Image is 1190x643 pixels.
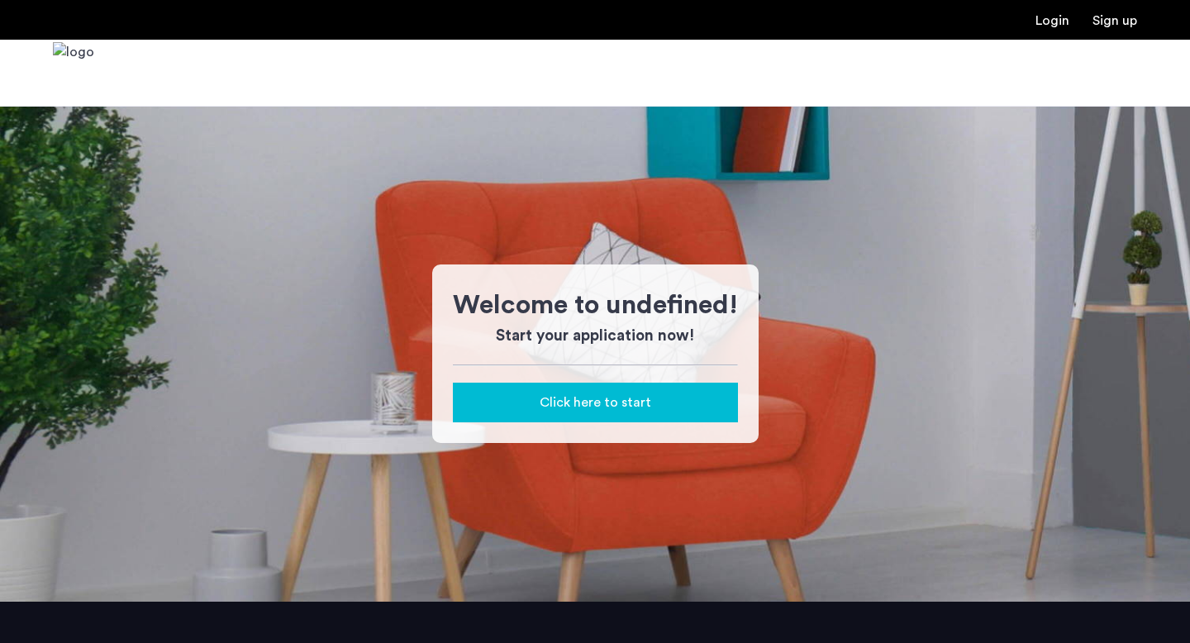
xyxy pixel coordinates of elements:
span: Click here to start [540,393,651,412]
a: Login [1035,14,1069,27]
h1: Welcome to undefined! [453,285,738,325]
h3: Start your application now! [453,325,738,348]
a: Cazamio Logo [53,42,94,104]
img: logo [53,42,94,104]
button: button [453,383,738,422]
a: Registration [1092,14,1137,27]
